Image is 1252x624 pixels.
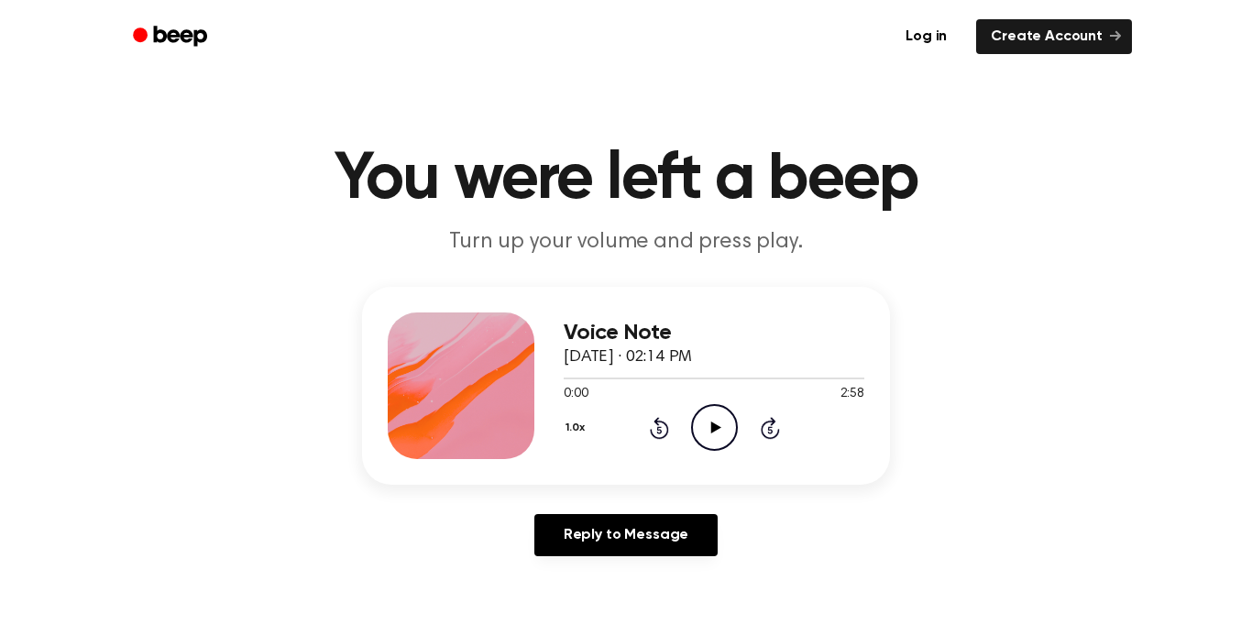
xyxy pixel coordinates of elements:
a: Beep [120,19,224,55]
a: Reply to Message [534,514,718,556]
h3: Voice Note [564,321,864,345]
span: [DATE] · 02:14 PM [564,349,692,366]
h1: You were left a beep [157,147,1095,213]
button: 1.0x [564,412,591,443]
span: 0:00 [564,385,588,404]
span: 2:58 [840,385,864,404]
a: Create Account [976,19,1132,54]
a: Log in [887,16,965,58]
p: Turn up your volume and press play. [274,227,978,257]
